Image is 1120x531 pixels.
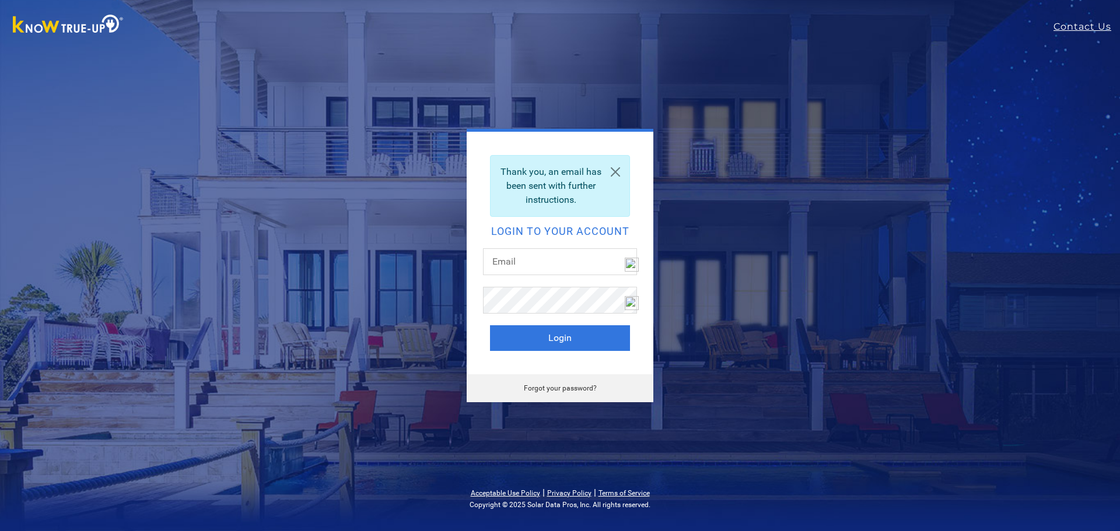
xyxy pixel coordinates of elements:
[625,258,639,272] img: npw-badge-icon-locked.svg
[547,489,591,497] a: Privacy Policy
[7,12,129,38] img: Know True-Up
[483,248,637,275] input: Email
[542,487,545,498] span: |
[490,325,630,351] button: Login
[625,296,639,310] img: npw-badge-icon-locked.svg
[598,489,650,497] a: Terms of Service
[594,487,596,498] span: |
[524,384,597,392] a: Forgot your password?
[471,489,540,497] a: Acceptable Use Policy
[1053,20,1120,34] a: Contact Us
[490,155,630,217] div: Thank you, an email has been sent with further instructions.
[601,156,629,188] a: Close
[490,226,630,237] h2: Login to your account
